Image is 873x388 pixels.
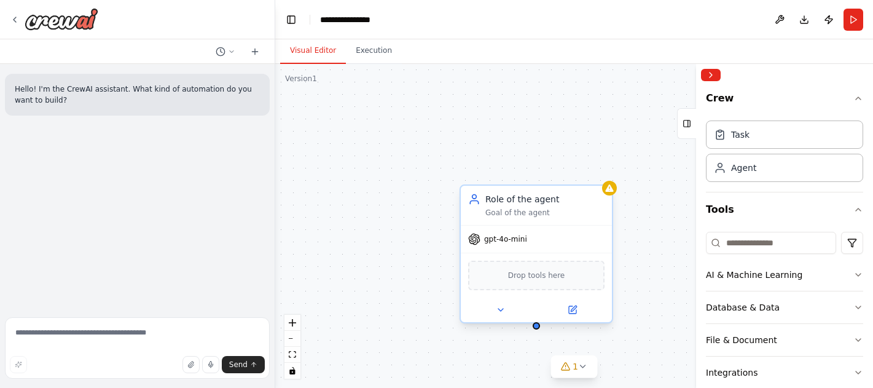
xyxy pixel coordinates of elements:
nav: breadcrumb [320,14,383,26]
button: Send [222,356,265,373]
p: Hello! I'm the CrewAI assistant. What kind of automation do you want to build? [15,84,260,106]
div: Role of the agentGoal of the agentgpt-4o-miniDrop tools here [460,187,613,326]
div: AI & Machine Learning [706,269,802,281]
button: Hide left sidebar [283,11,300,28]
div: File & Document [706,334,777,346]
button: Switch to previous chat [211,44,240,59]
button: AI & Machine Learning [706,259,863,291]
div: Role of the agent [485,193,605,205]
button: 1 [550,355,598,378]
span: 1 [573,360,578,373]
button: fit view [284,347,300,363]
button: Toggle Sidebar [691,64,701,388]
img: Logo [25,8,98,30]
span: Drop tools here [508,269,565,282]
button: File & Document [706,324,863,356]
div: Database & Data [706,301,780,314]
button: Upload files [182,356,200,373]
span: gpt-4o-mini [484,234,527,244]
div: Task [731,129,750,141]
div: Version 1 [285,74,317,84]
div: Crew [706,116,863,192]
button: Execution [346,38,402,64]
span: Send [229,360,248,370]
button: Start a new chat [245,44,265,59]
button: zoom out [284,331,300,347]
button: toggle interactivity [284,363,300,379]
div: Integrations [706,366,758,379]
button: Visual Editor [280,38,346,64]
div: Agent [731,162,756,174]
button: Collapse right sidebar [701,69,721,81]
button: Crew [706,86,863,116]
button: Open in side panel [538,303,607,317]
button: zoom in [284,315,300,331]
div: Goal of the agent [485,208,605,218]
button: Tools [706,192,863,227]
button: Improve this prompt [10,356,27,373]
button: Database & Data [706,291,863,323]
div: React Flow controls [284,315,300,379]
button: Click to speak your automation idea [202,356,219,373]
